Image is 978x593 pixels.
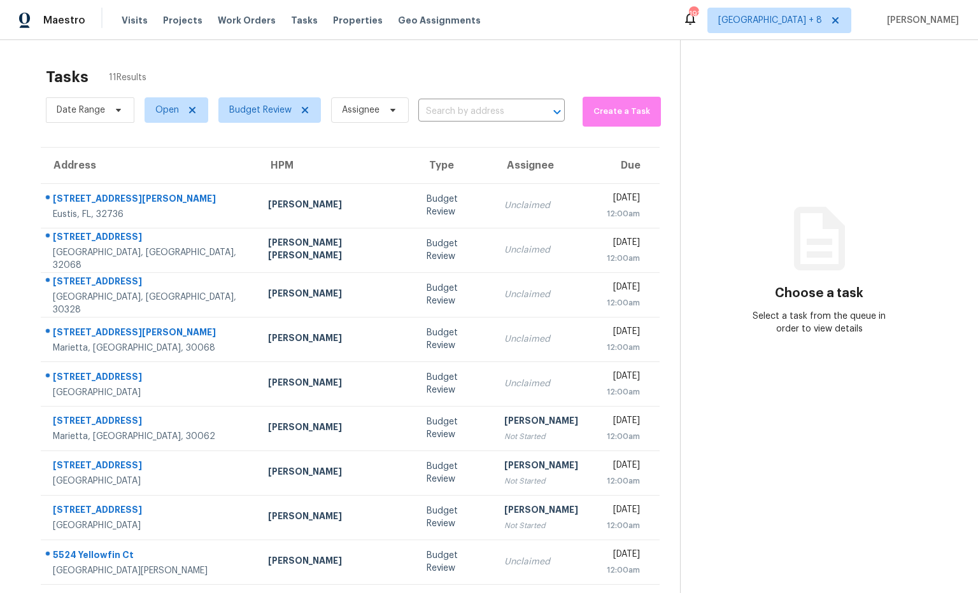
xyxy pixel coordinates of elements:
[427,505,484,530] div: Budget Review
[268,236,406,265] div: [PERSON_NAME] [PERSON_NAME]
[504,199,578,212] div: Unclaimed
[775,287,863,300] h3: Choose a task
[258,148,416,183] th: HPM
[268,331,406,347] div: [PERSON_NAME]
[689,8,698,20] div: 192
[218,14,276,27] span: Work Orders
[504,475,578,487] div: Not Started
[229,104,292,116] span: Budget Review
[53,275,248,291] div: [STREET_ADDRESS]
[53,430,248,443] div: Marietta, [GEOGRAPHIC_DATA], 30062
[53,208,248,221] div: Eustis, FL, 32736
[504,459,578,475] div: [PERSON_NAME]
[342,104,379,116] span: Assignee
[416,148,494,183] th: Type
[53,386,248,399] div: [GEOGRAPHIC_DATA]
[599,296,641,309] div: 12:00am
[599,236,641,252] div: [DATE]
[41,148,258,183] th: Address
[599,548,641,564] div: [DATE]
[504,519,578,532] div: Not Started
[427,549,484,575] div: Budget Review
[427,371,484,396] div: Budget Review
[599,207,641,220] div: 12:00am
[599,459,641,475] div: [DATE]
[504,430,578,443] div: Not Started
[589,104,655,119] span: Create a Task
[53,459,248,475] div: [STREET_ADDRESS]
[504,377,578,390] div: Unclaimed
[46,71,89,83] h2: Tasks
[588,148,660,183] th: Due
[427,237,484,263] div: Budget Review
[599,475,641,487] div: 12:00am
[599,386,641,398] div: 12:00am
[268,510,406,526] div: [PERSON_NAME]
[53,230,248,246] div: [STREET_ADDRESS]
[882,14,959,27] span: [PERSON_NAME]
[548,103,566,121] button: Open
[268,287,406,303] div: [PERSON_NAME]
[599,430,641,443] div: 12:00am
[57,104,105,116] span: Date Range
[163,14,202,27] span: Projects
[122,14,148,27] span: Visits
[291,16,318,25] span: Tasks
[268,421,406,436] div: [PERSON_NAME]
[583,97,661,127] button: Create a Task
[427,282,484,307] div: Budget Review
[53,475,248,487] div: [GEOGRAPHIC_DATA]
[53,564,248,577] div: [GEOGRAPHIC_DATA][PERSON_NAME]
[427,326,484,352] div: Budget Review
[427,193,484,218] div: Budget Review
[504,555,578,568] div: Unclaimed
[750,310,888,335] div: Select a task from the queue in order to view details
[53,548,248,564] div: 5524 Yellowfin Ct
[53,519,248,532] div: [GEOGRAPHIC_DATA]
[504,333,578,345] div: Unclaimed
[427,460,484,485] div: Budget Review
[268,465,406,481] div: [PERSON_NAME]
[504,288,578,301] div: Unclaimed
[504,244,578,256] div: Unclaimed
[599,414,641,430] div: [DATE]
[155,104,179,116] span: Open
[268,198,406,214] div: [PERSON_NAME]
[53,246,248,272] div: [GEOGRAPHIC_DATA], [GEOGRAPHIC_DATA], 32068
[53,370,248,386] div: [STREET_ADDRESS]
[599,252,641,265] div: 12:00am
[599,325,641,341] div: [DATE]
[268,376,406,392] div: [PERSON_NAME]
[53,342,248,354] div: Marietta, [GEOGRAPHIC_DATA], 30068
[599,341,641,354] div: 12:00am
[599,519,641,532] div: 12:00am
[53,414,248,430] div: [STREET_ADDRESS]
[599,370,641,386] div: [DATE]
[718,14,822,27] span: [GEOGRAPHIC_DATA] + 8
[599,281,641,296] div: [DATE]
[599,503,641,519] div: [DATE]
[494,148,588,183] th: Assignee
[53,503,248,519] div: [STREET_ADDRESS]
[333,14,383,27] span: Properties
[599,564,641,576] div: 12:00am
[398,14,481,27] span: Geo Assignments
[504,414,578,430] div: [PERSON_NAME]
[109,71,146,84] span: 11 Results
[504,503,578,519] div: [PERSON_NAME]
[418,102,529,122] input: Search by address
[268,554,406,570] div: [PERSON_NAME]
[599,192,641,207] div: [DATE]
[427,415,484,441] div: Budget Review
[43,14,85,27] span: Maestro
[53,326,248,342] div: [STREET_ADDRESS][PERSON_NAME]
[53,291,248,316] div: [GEOGRAPHIC_DATA], [GEOGRAPHIC_DATA], 30328
[53,192,248,208] div: [STREET_ADDRESS][PERSON_NAME]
